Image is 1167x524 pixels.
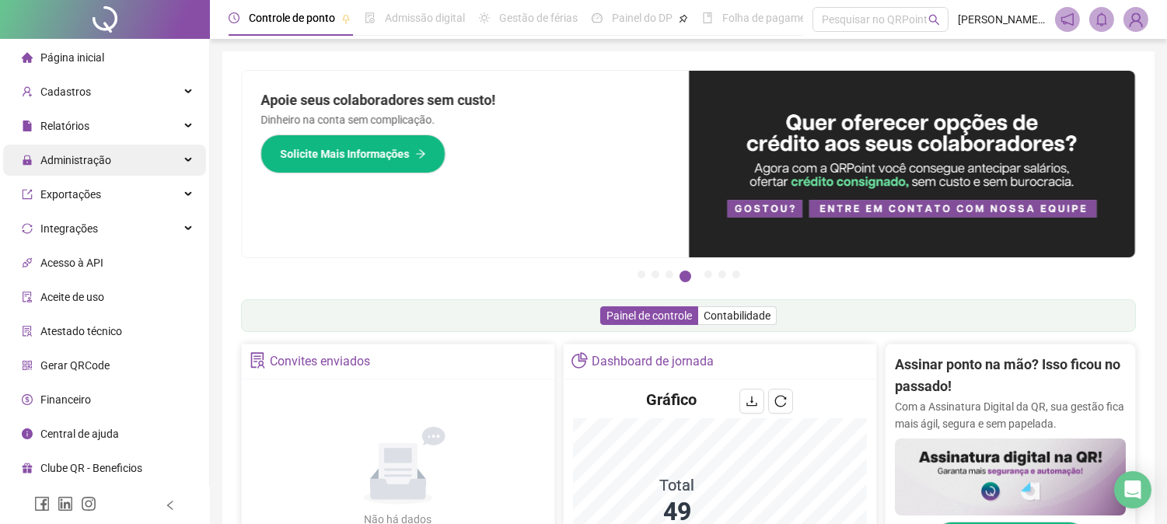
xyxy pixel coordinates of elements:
[22,326,33,337] span: solution
[40,154,111,166] span: Administração
[680,271,691,282] button: 4
[40,86,91,98] span: Cadastros
[40,120,89,132] span: Relatórios
[280,145,409,162] span: Solicite Mais Informações
[270,348,370,375] div: Convites enviados
[40,393,91,406] span: Financeiro
[666,271,673,278] button: 3
[689,71,1136,257] img: banner%2Fa8ee1423-cce5-4ffa-a127-5a2d429cc7d8.png
[1124,8,1148,31] img: 4989
[1114,471,1151,508] div: Open Intercom Messenger
[22,360,33,371] span: qrcode
[1060,12,1074,26] span: notification
[165,500,176,511] span: left
[249,12,335,24] span: Controle de ponto
[22,292,33,302] span: audit
[22,223,33,234] span: sync
[592,348,714,375] div: Dashboard de jornada
[895,398,1126,432] p: Com a Assinatura Digital da QR, sua gestão fica mais ágil, segura e sem papelada.
[704,309,770,322] span: Contabilidade
[40,291,104,303] span: Aceite de uso
[40,462,142,474] span: Clube QR - Beneficios
[34,496,50,512] span: facebook
[22,189,33,200] span: export
[895,354,1126,398] h2: Assinar ponto na mão? Isso ficou no passado!
[260,111,670,128] p: Dinheiro na conta sem complicação.
[40,257,103,269] span: Acesso à API
[40,222,98,235] span: Integrações
[22,428,33,439] span: info-circle
[571,352,588,369] span: pie-chart
[415,148,426,159] span: arrow-right
[40,325,122,337] span: Atestado técnico
[1095,12,1109,26] span: bell
[679,14,688,23] span: pushpin
[606,309,692,322] span: Painel de controle
[22,257,33,268] span: api
[958,11,1046,28] span: [PERSON_NAME] - GSMFREE
[722,12,822,24] span: Folha de pagamento
[229,12,239,23] span: clock-circle
[928,14,940,26] span: search
[704,271,712,278] button: 5
[250,352,266,369] span: solution
[40,51,104,64] span: Página inicial
[732,271,740,278] button: 7
[895,438,1126,515] img: banner%2F02c71560-61a6-44d4-94b9-c8ab97240462.png
[385,12,465,24] span: Admissão digital
[718,271,726,278] button: 6
[260,134,445,173] button: Solicite Mais Informações
[22,463,33,473] span: gift
[40,359,110,372] span: Gerar QRCode
[22,52,33,63] span: home
[612,12,673,24] span: Painel do DP
[22,86,33,97] span: user-add
[365,12,376,23] span: file-done
[22,121,33,131] span: file
[58,496,73,512] span: linkedin
[479,12,490,23] span: sun
[40,428,119,440] span: Central de ajuda
[774,395,787,407] span: reload
[652,271,659,278] button: 2
[638,271,645,278] button: 1
[341,14,351,23] span: pushpin
[746,395,758,407] span: download
[81,496,96,512] span: instagram
[40,188,101,201] span: Exportações
[592,12,603,23] span: dashboard
[646,389,697,410] h4: Gráfico
[22,394,33,405] span: dollar
[499,12,578,24] span: Gestão de férias
[260,89,670,111] h2: Apoie seus colaboradores sem custo!
[702,12,713,23] span: book
[22,155,33,166] span: lock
